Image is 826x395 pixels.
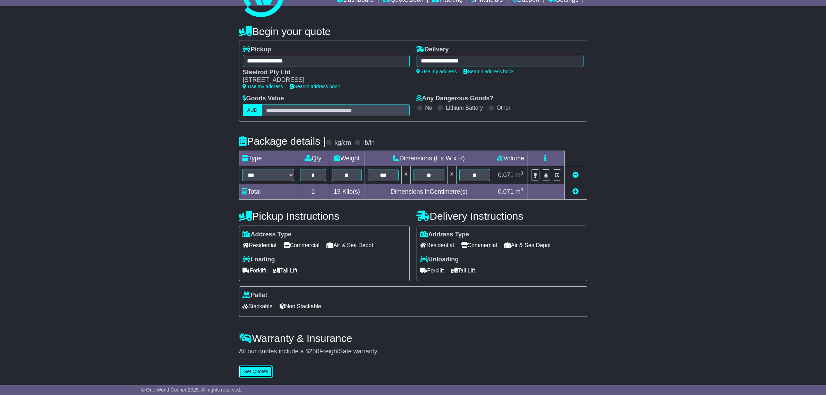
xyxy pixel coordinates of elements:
[243,301,273,312] span: Stackable
[243,265,266,276] span: Forklift
[417,69,457,74] a: Use my address
[521,187,523,192] sup: 3
[290,84,340,89] a: Search address book
[141,387,241,393] span: © One World Courier 2025. All rights reserved.
[243,46,271,53] label: Pickup
[417,46,449,53] label: Delivery
[326,240,373,251] span: Air & Sea Depot
[243,95,284,102] label: Goods Value
[365,184,493,199] td: Dimensions in Centimetre(s)
[239,184,297,199] td: Total
[283,240,320,251] span: Commercial
[420,256,459,263] label: Unloading
[573,188,579,195] a: Add new item
[243,76,403,84] div: [STREET_ADDRESS]
[334,139,351,147] label: kg/cm
[273,265,298,276] span: Tail Lift
[493,151,528,166] td: Volume
[239,365,273,378] button: Get Quotes
[516,188,523,195] span: m
[239,333,587,344] h4: Warranty & Insurance
[521,170,523,176] sup: 3
[446,104,483,111] label: Lithium Battery
[239,135,326,147] h4: Package details |
[497,104,511,111] label: Other
[297,151,329,166] td: Qty
[417,95,494,102] label: Any Dangerous Goods?
[401,166,410,184] td: x
[420,265,444,276] span: Forklift
[243,292,267,299] label: Pallet
[329,151,365,166] td: Weight
[420,240,454,251] span: Residential
[243,69,403,76] div: Steelrod Pty Ltd
[243,240,276,251] span: Residential
[451,265,475,276] span: Tail Lift
[280,301,321,312] span: Non Stackable
[363,139,375,147] label: lb/in
[365,151,493,166] td: Dimensions (L x W x H)
[516,171,523,178] span: m
[239,210,410,222] h4: Pickup Instructions
[239,348,587,355] div: All our quotes include a $ FreightSafe warranty.
[417,210,587,222] h4: Delivery Instructions
[297,184,329,199] td: 1
[243,231,292,238] label: Address Type
[239,151,297,166] td: Type
[504,240,551,251] span: Air & Sea Depot
[329,184,365,199] td: Kilo(s)
[498,171,514,178] span: 0.071
[498,188,514,195] span: 0.071
[425,104,432,111] label: No
[461,240,497,251] span: Commercial
[309,348,320,355] span: 250
[573,171,579,178] a: Remove this item
[243,256,275,263] label: Loading
[243,104,262,116] label: AUD
[448,166,457,184] td: x
[243,84,283,89] a: Use my address
[334,188,341,195] span: 19
[464,69,514,74] a: Search address book
[239,26,587,37] h4: Begin your quote
[420,231,469,238] label: Address Type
